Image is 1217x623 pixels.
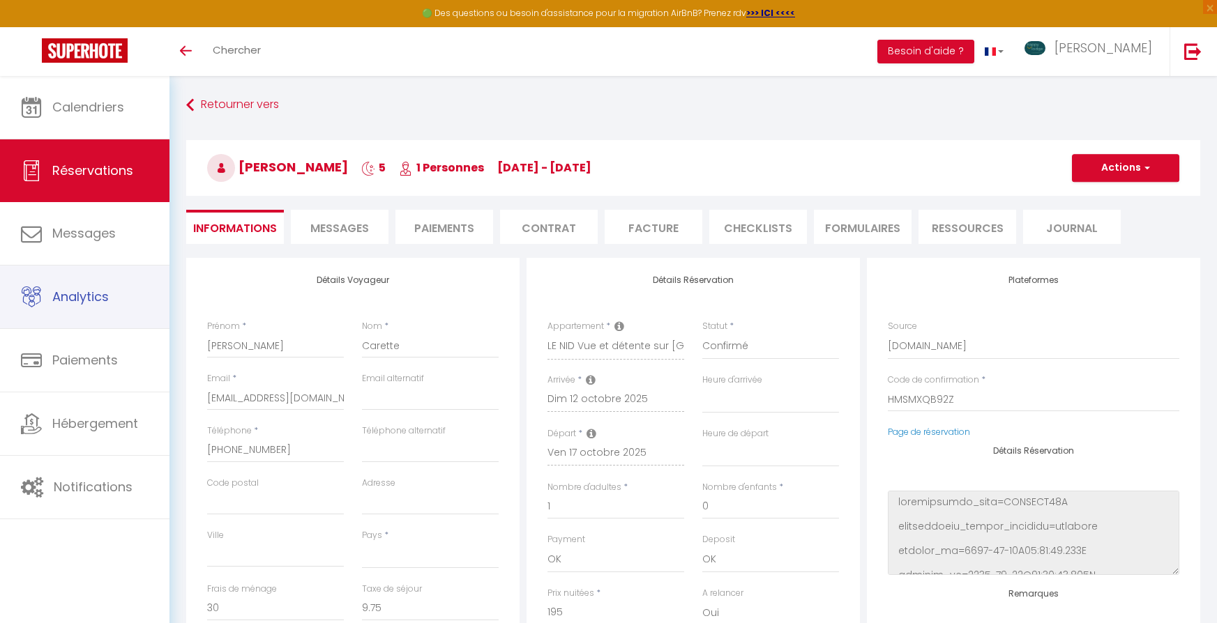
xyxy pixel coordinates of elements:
[207,320,240,333] label: Prénom
[186,210,284,244] li: Informations
[547,427,576,440] label: Départ
[42,38,128,63] img: Super Booking
[888,320,917,333] label: Source
[702,533,735,546] label: Deposit
[362,372,424,385] label: Email alternatif
[1014,27,1170,76] a: ... [PERSON_NAME]
[1072,154,1179,182] button: Actions
[605,210,702,244] li: Facture
[399,160,484,176] span: 1 Personnes
[547,533,585,546] label: Payment
[547,587,594,600] label: Prix nuitées
[1184,43,1202,60] img: logout
[362,583,422,596] label: Taxe de séjour
[207,424,252,438] label: Téléphone
[702,374,762,387] label: Heure d'arrivée
[362,320,382,333] label: Nom
[207,477,259,490] label: Code postal
[702,481,777,494] label: Nombre d'enfants
[888,589,1179,599] h4: Remarques
[362,477,395,490] label: Adresse
[52,224,116,242] span: Messages
[202,27,271,76] a: Chercher
[497,160,591,176] span: [DATE] - [DATE]
[547,481,621,494] label: Nombre d'adultes
[877,40,974,63] button: Besoin d'aide ?
[1023,210,1121,244] li: Journal
[547,320,604,333] label: Appartement
[186,93,1200,118] a: Retourner vers
[361,160,386,176] span: 5
[54,478,133,495] span: Notifications
[52,415,138,432] span: Hébergement
[746,7,795,19] a: >>> ICI <<<<
[888,426,970,438] a: Page de réservation
[52,351,118,369] span: Paiements
[702,427,769,440] label: Heure de départ
[888,446,1179,456] h4: Détails Réservation
[547,275,839,285] h4: Détails Réservation
[213,43,261,57] span: Chercher
[702,587,743,600] label: A relancer
[52,98,124,116] span: Calendriers
[814,210,912,244] li: FORMULAIRES
[207,372,230,385] label: Email
[207,529,224,542] label: Ville
[362,424,446,438] label: Téléphone alternatif
[395,210,493,244] li: Paiements
[52,288,109,305] span: Analytics
[919,210,1016,244] li: Ressources
[888,374,979,387] label: Code de confirmation
[888,275,1179,285] h4: Plateformes
[207,275,499,285] h4: Détails Voyageur
[52,162,133,179] span: Réservations
[500,210,598,244] li: Contrat
[702,320,727,333] label: Statut
[310,220,369,236] span: Messages
[1025,41,1045,55] img: ...
[709,210,807,244] li: CHECKLISTS
[207,158,348,176] span: [PERSON_NAME]
[1055,39,1152,56] span: [PERSON_NAME]
[362,529,382,542] label: Pays
[547,374,575,387] label: Arrivée
[207,583,277,596] label: Frais de ménage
